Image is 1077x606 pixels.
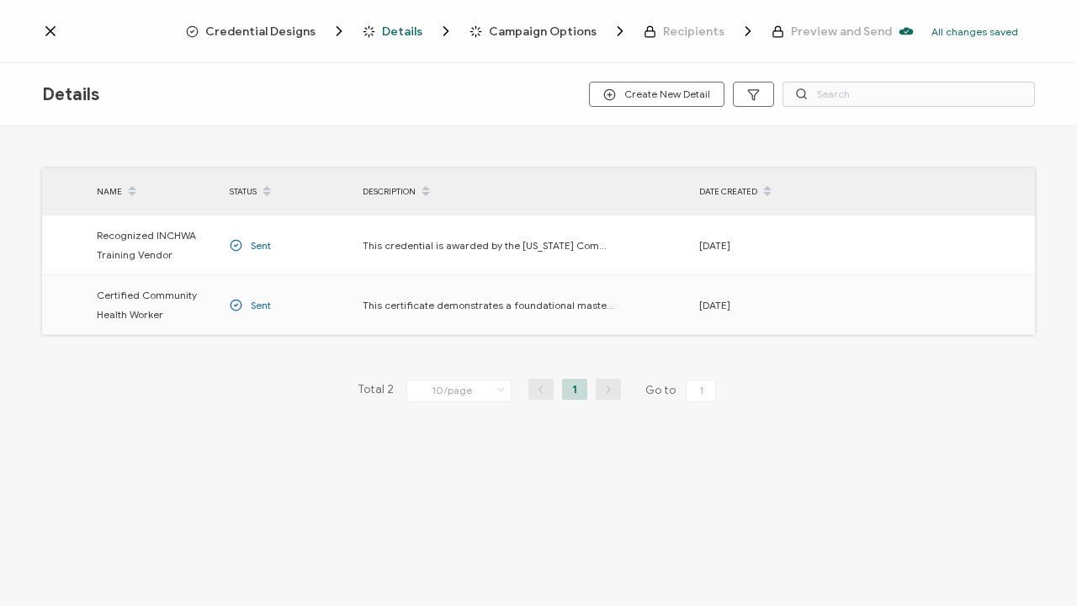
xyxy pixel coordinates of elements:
[186,23,348,40] span: Credential Designs
[791,25,892,38] span: Preview and Send
[644,23,756,40] span: Recipients
[589,82,724,107] button: Create New Detail
[993,525,1077,606] iframe: Chat Widget
[97,285,213,324] span: Certified Community Health Worker
[186,23,892,40] div: Breadcrumb
[645,379,719,402] span: Go to
[406,380,512,402] input: Select
[489,25,597,38] span: Campaign Options
[691,236,824,255] div: [DATE]
[931,25,1018,38] p: All changes saved
[251,295,271,315] span: Sent
[363,295,615,315] span: This certificate demonstrates a foundational mastery of community health worker core competencies...
[354,178,691,206] div: DESCRIPTION
[470,23,629,40] span: Campaign Options
[691,295,824,315] div: [DATE]
[603,88,710,101] span: Create New Detail
[663,25,724,38] span: Recipients
[363,236,615,255] span: This credential is awarded by the [US_STATE] Community Health Workers Association (INCHWA) to tra...
[205,25,316,38] span: Credential Designs
[382,25,422,38] span: Details
[251,236,271,255] span: Sent
[562,379,587,400] li: 1
[97,226,213,264] span: Recognized INCHWA Training Vendor
[42,84,99,105] span: Details
[772,25,892,38] span: Preview and Send
[783,82,1035,107] input: Search
[363,23,454,40] span: Details
[88,178,221,206] div: NAME
[691,178,824,206] div: DATE CREATED
[221,178,354,206] div: STATUS
[358,379,394,402] span: Total 2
